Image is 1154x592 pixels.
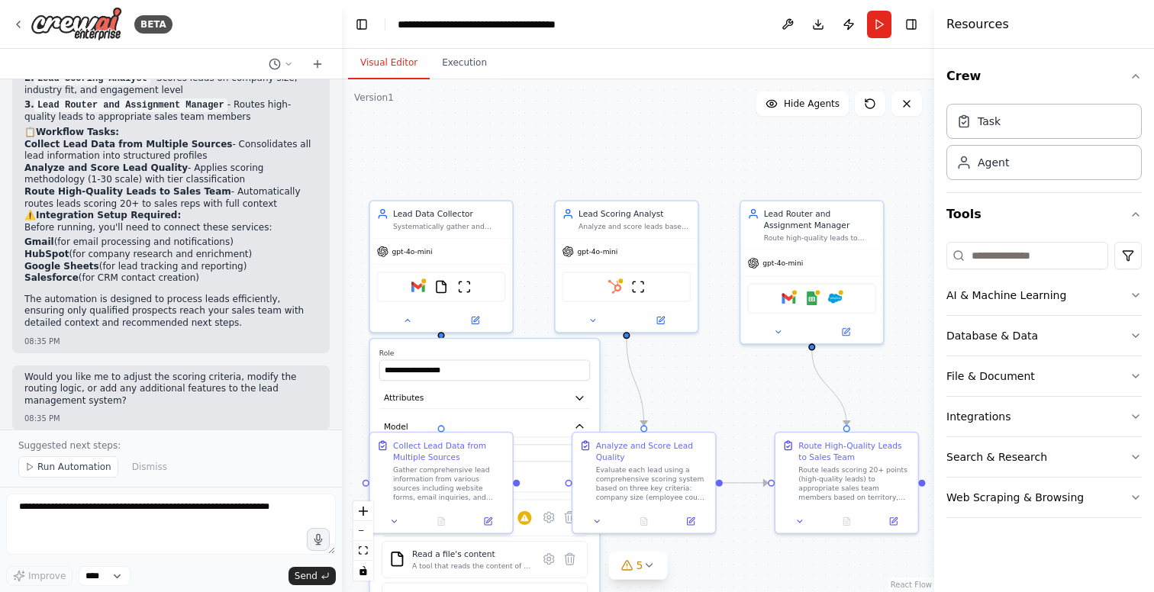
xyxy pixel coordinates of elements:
button: Open in side panel [443,314,508,327]
li: (for email processing and notifications) [24,236,318,249]
li: - Applies scoring methodology (1-30 scale) with tier classification [24,162,318,186]
div: Agent [978,155,1009,170]
button: zoom in [353,501,373,521]
span: Model [384,420,408,432]
div: Lead Router and Assignment Manager [764,208,876,231]
div: Gather comprehensive lead information from various sources including website forms, email inquiri... [393,465,505,503]
button: Hide left sidebar [351,14,372,35]
button: Open in side panel [627,314,693,327]
div: React Flow controls [353,501,373,581]
div: Route leads scoring 20+ points (high-quality leads) to appropriate sales team members based on te... [798,465,911,503]
a: React Flow attribution [891,581,932,589]
span: 5 [637,558,643,573]
div: Lead Data Collector [393,208,505,220]
p: Before running, you'll need to connect these services: [24,222,318,234]
button: Tools [946,193,1142,236]
span: Run Automation [37,461,111,473]
button: Open in side panel [873,514,913,528]
p: Would you like me to adjust the scoring criteria, modify the routing logic, or add any additional... [24,372,318,407]
button: Open in side panel [813,325,878,339]
strong: Analyze and Score Lead Quality [24,162,188,173]
button: AI & Machine Learning [946,275,1142,315]
div: Task [978,114,1001,129]
div: Web Scraping & Browsing [946,490,1084,505]
button: Switch to previous chat [263,55,299,73]
div: File & Document [946,368,1035,384]
button: Delete tool [559,549,580,569]
button: Visual Editor [348,47,430,79]
div: 08:35 PM [24,413,318,424]
strong: 3. [24,99,227,110]
img: Logo [31,7,122,41]
div: Version 1 [354,92,394,104]
strong: Collect Lead Data from Multiple Sources [24,139,232,150]
button: Improve [6,566,73,586]
button: fit view [353,541,373,561]
img: FileReadTool [434,280,448,294]
p: Suggested next steps: [18,439,324,452]
button: Configure tool [539,507,559,527]
span: Hide Agents [784,98,840,110]
img: Google Sheets [805,291,819,305]
strong: HubSpot [24,249,69,259]
li: (for CRM contact creation) [24,272,318,285]
strong: Route High-Quality Leads to Sales Team [24,186,231,197]
button: File & Document [946,356,1142,396]
li: - Consolidates all lead information into structured profiles [24,139,318,162]
button: Model [379,416,590,437]
div: 08:35 PM [24,336,318,347]
button: Open in side panel [468,514,508,528]
p: - Scores leads on company size, industry fit, and engagement level [24,72,318,97]
div: Lead Router and Assignment ManagerRoute high-quality leads to appropriate sales team members base... [740,200,885,345]
nav: breadcrumb [398,17,569,32]
span: Attributes [384,392,424,404]
button: Database & Data [946,316,1142,356]
li: (for company research and enrichment) [24,249,318,261]
h2: 📋 [24,127,318,139]
button: No output available [822,514,871,528]
div: Analyze and Score Lead Quality [596,439,708,462]
div: A tool that reads the content of a file. To use this tool, provide a 'file_path' parameter with t... [412,561,531,571]
div: Analyze and Score Lead QualityEvaluate each lead using a comprehensive scoring system based on th... [572,432,717,534]
strong: Gmail [24,236,54,247]
strong: Integration Setup Required: [36,210,181,220]
button: Hide right sidebar [901,14,922,35]
label: Role [379,348,590,357]
strong: Google Sheets [24,261,99,272]
p: - Routes high-quality leads to appropriate sales team members [24,99,318,124]
button: Attributes [379,388,590,409]
button: No output available [417,514,466,528]
button: Click to speak your automation idea [307,528,330,551]
button: 5 [609,552,668,580]
div: Search & Research [946,449,1047,465]
button: No output available [620,514,669,528]
li: (for lead tracking and reporting) [24,261,318,273]
button: Run Automation [18,456,118,478]
code: Lead Router and Assignment Manager [34,98,227,112]
button: Delete tool [559,507,580,527]
button: Crew [946,55,1142,98]
div: Systematically gather and consolidate lead information from multiple sources including website fo... [393,222,505,231]
div: Read a file's content [412,549,531,560]
button: Integrations [946,397,1142,436]
button: Send [288,567,336,585]
div: AI & Machine Learning [946,288,1066,303]
div: Collect Lead Data from Multiple SourcesGather comprehensive lead information from various sources... [369,432,514,534]
img: FileReadTool [389,551,405,567]
strong: 2. [24,72,150,83]
div: BETA [134,15,172,34]
button: Configure tool [539,549,559,569]
span: gpt-4o-mini [577,247,617,256]
img: Salesforce [828,291,842,305]
img: ScrapeWebsiteTool [457,280,471,294]
button: Search & Research [946,437,1142,477]
div: Route High-Quality Leads to Sales TeamRoute leads scoring 20+ points (high-quality leads) to appr... [774,432,919,534]
div: Route high-quality leads to appropriate sales team members based on territory, industry expertise... [764,233,876,243]
h4: Resources [946,15,1009,34]
div: Lead Data CollectorSystematically gather and consolidate lead information from multiple sources i... [369,200,514,333]
div: Tools [946,236,1142,530]
button: toggle interactivity [353,561,373,581]
img: Gmail [411,280,425,294]
strong: Salesforce [24,272,79,283]
button: Open in side panel [671,514,711,528]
